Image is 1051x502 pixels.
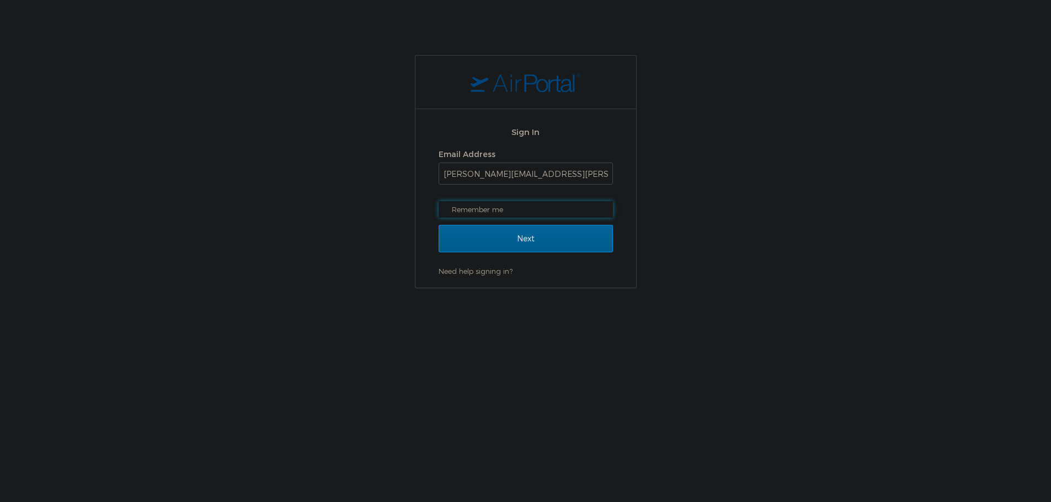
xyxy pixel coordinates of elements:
[471,72,581,92] img: logo
[439,225,613,252] input: Next
[439,149,495,159] label: Email Address
[439,267,513,276] a: Need help signing in?
[439,126,613,138] h2: Sign In
[439,201,613,218] label: Remember me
